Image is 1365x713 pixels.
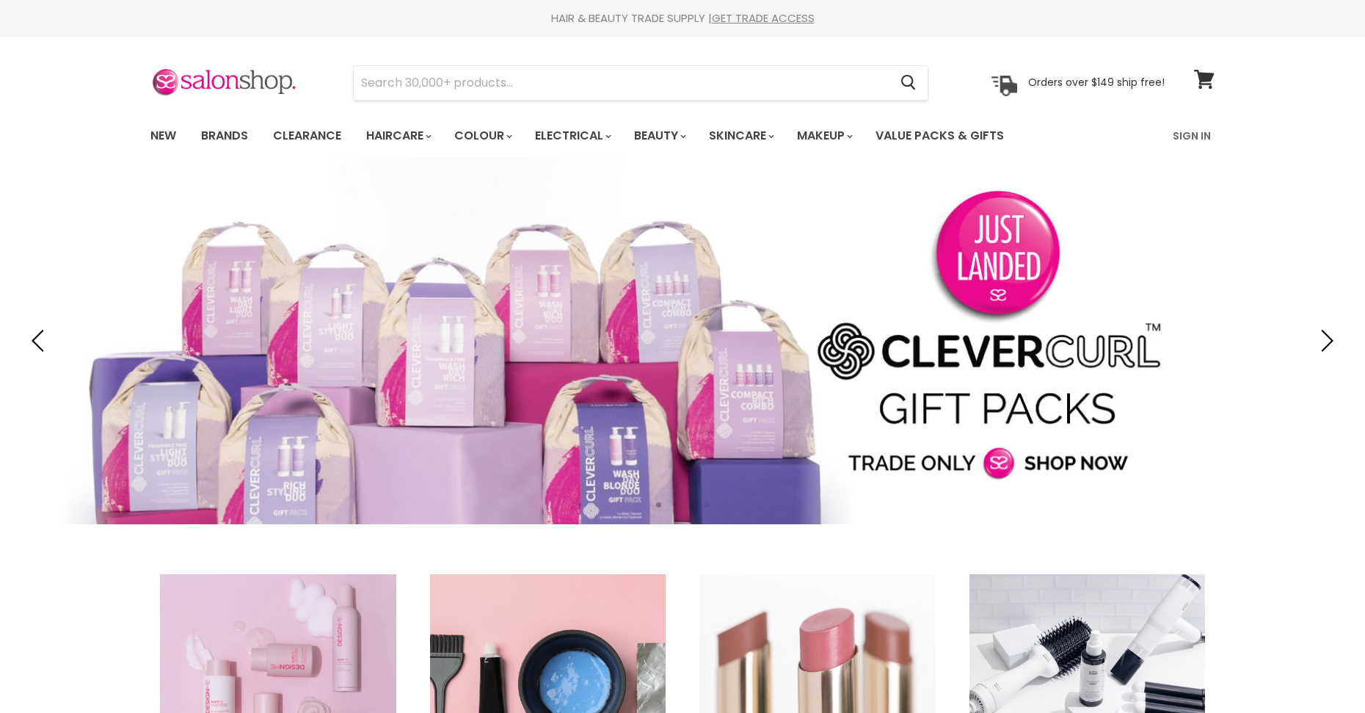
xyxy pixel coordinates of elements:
button: Search [889,66,928,100]
a: Brands [190,120,259,151]
a: New [139,120,187,151]
ul: Main menu [139,115,1090,157]
a: Sign In [1164,120,1220,151]
a: GET TRADE ACCESS [712,10,815,26]
li: Page dot 4 [705,502,710,507]
p: Orders over $149 ship free! [1028,76,1165,89]
a: Value Packs & Gifts [864,120,1015,151]
a: Clearance [262,120,352,151]
form: Product [353,65,928,101]
li: Page dot 2 [672,502,677,507]
a: Haircare [355,120,440,151]
button: Previous [26,326,55,355]
nav: Main [132,115,1233,157]
div: HAIR & BEAUTY TRADE SUPPLY | [132,11,1233,26]
button: Next [1310,326,1339,355]
li: Page dot 1 [656,502,661,507]
a: Skincare [698,120,783,151]
a: Beauty [623,120,695,151]
a: Makeup [786,120,862,151]
a: Electrical [524,120,620,151]
input: Search [354,66,889,100]
a: Colour [443,120,521,151]
li: Page dot 3 [688,502,694,507]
